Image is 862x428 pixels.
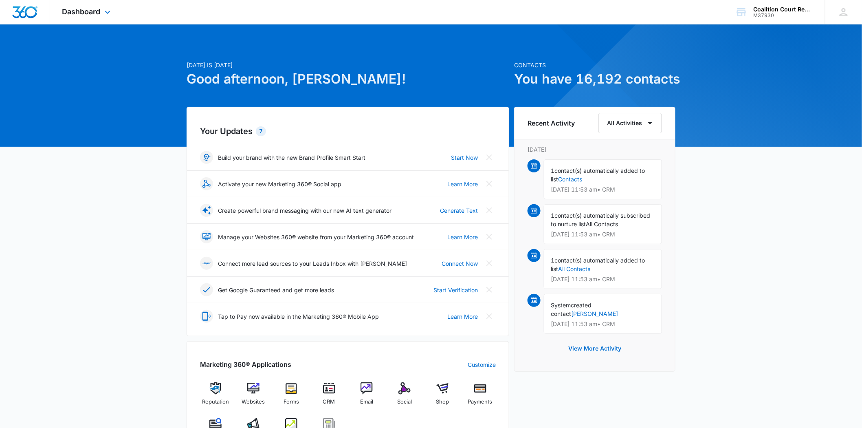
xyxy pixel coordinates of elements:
a: Learn More [447,312,478,321]
button: Close [483,230,496,243]
p: Create powerful brand messaging with our new AI text generator [218,206,391,215]
span: created contact [551,302,592,317]
a: Learn More [447,233,478,241]
a: All Contacts [558,265,590,272]
p: [DATE] 11:53 am • CRM [551,187,655,192]
a: Email [351,382,383,412]
button: View More Activity [560,339,629,358]
h1: Good afternoon, [PERSON_NAME]! [187,69,509,89]
span: 1 [551,212,554,219]
span: Dashboard [62,7,101,16]
p: Contacts [514,61,675,69]
span: All Contacts [586,221,618,227]
span: Websites [242,398,265,406]
span: 1 [551,257,554,264]
a: Shop [427,382,458,412]
span: 1 [551,167,554,174]
span: contact(s) automatically subscribed to nurture list [551,212,650,227]
h2: Marketing 360® Applications [200,360,291,369]
a: Customize [468,360,496,369]
button: Close [483,257,496,270]
span: CRM [323,398,335,406]
button: All Activities [598,113,662,133]
p: Manage your Websites 360® website from your Marketing 360® account [218,233,414,241]
p: Activate your new Marketing 360® Social app [218,180,341,188]
a: Generate Text [440,206,478,215]
button: Close [483,151,496,164]
h6: Recent Activity [528,118,575,128]
span: System [551,302,571,309]
h2: Your Updates [200,125,496,137]
p: [DATE] is [DATE] [187,61,509,69]
div: account id [754,13,813,18]
a: CRM [313,382,345,412]
button: Close [483,283,496,296]
button: Close [483,204,496,217]
span: contact(s) automatically added to list [551,257,645,272]
span: Email [360,398,373,406]
p: [DATE] [528,145,662,154]
a: Payments [464,382,496,412]
p: Get Google Guaranteed and get more leads [218,286,334,294]
a: [PERSON_NAME] [571,310,618,317]
a: Reputation [200,382,231,412]
button: Close [483,177,496,190]
p: Build your brand with the new Brand Profile Smart Start [218,153,365,162]
span: Forms [284,398,299,406]
span: Reputation [202,398,229,406]
a: Start Verification [433,286,478,294]
a: Websites [238,382,269,412]
h1: You have 16,192 contacts [514,69,675,89]
span: Shop [436,398,449,406]
p: Connect more lead sources to your Leads Inbox with [PERSON_NAME] [218,259,407,268]
a: Start Now [451,153,478,162]
button: Close [483,310,496,323]
a: Contacts [558,176,582,183]
a: Connect Now [442,259,478,268]
div: 7 [256,126,266,136]
p: [DATE] 11:53 am • CRM [551,232,655,237]
p: [DATE] 11:53 am • CRM [551,321,655,327]
a: Learn More [447,180,478,188]
div: account name [754,6,813,13]
span: Payments [468,398,493,406]
span: contact(s) automatically added to list [551,167,645,183]
p: Tap to Pay now available in the Marketing 360® Mobile App [218,312,379,321]
span: Social [397,398,412,406]
a: Social [389,382,420,412]
p: [DATE] 11:53 am • CRM [551,276,655,282]
a: Forms [276,382,307,412]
